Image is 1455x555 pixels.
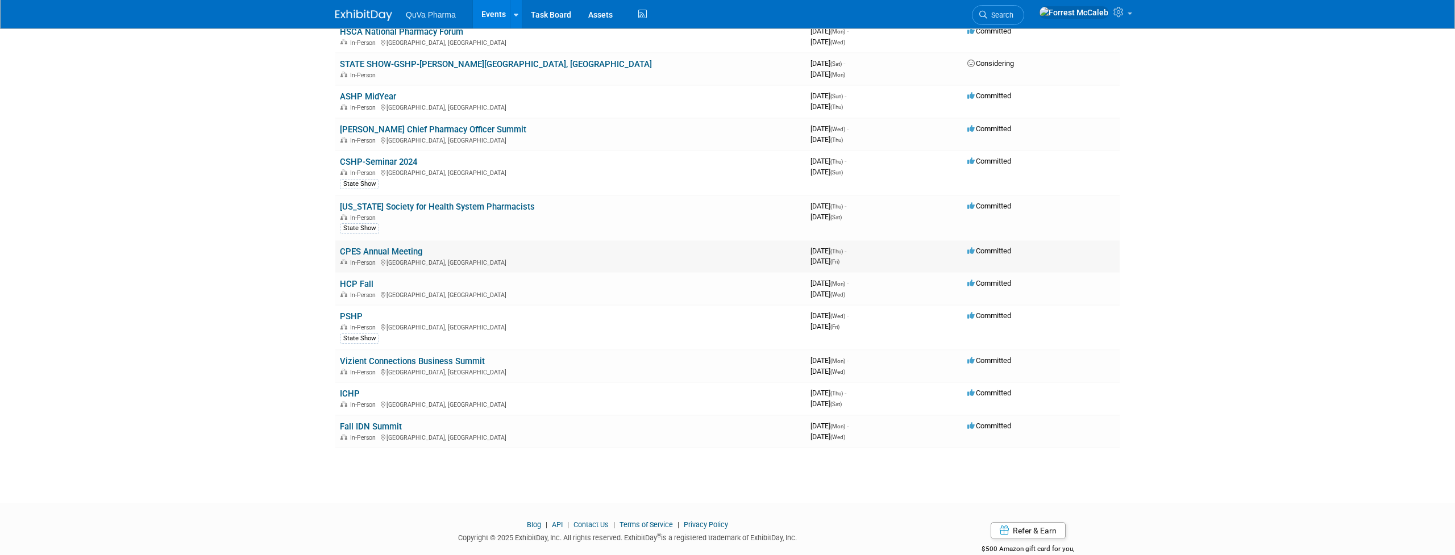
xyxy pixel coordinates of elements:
div: [GEOGRAPHIC_DATA], [GEOGRAPHIC_DATA] [340,135,801,144]
span: [DATE] [810,389,846,397]
span: [DATE] [810,168,843,176]
span: QuVa Pharma [406,10,456,19]
span: [DATE] [810,124,849,133]
img: In-Person Event [340,259,347,265]
span: [DATE] [810,202,846,210]
span: - [847,356,849,365]
a: CSHP-Seminar 2024 [340,157,417,167]
img: In-Person Event [340,39,347,45]
span: Committed [967,202,1011,210]
a: Blog [527,520,541,529]
span: [DATE] [810,37,845,46]
span: Committed [967,422,1011,430]
a: Terms of Service [620,520,673,529]
span: In-Person [350,291,379,299]
a: HSCA National Pharmacy Forum [340,27,463,37]
span: [DATE] [810,311,849,320]
span: (Thu) [830,137,843,143]
span: [DATE] [810,322,839,331]
span: Committed [967,124,1011,133]
img: Forrest McCaleb [1039,6,1109,19]
span: (Thu) [830,104,843,110]
span: (Thu) [830,158,843,165]
div: [GEOGRAPHIC_DATA], [GEOGRAPHIC_DATA] [340,257,801,266]
span: (Mon) [830,358,845,364]
span: [DATE] [810,212,842,221]
img: ExhibitDay [335,10,392,21]
span: - [847,279,849,287]
span: (Sat) [830,401,842,407]
span: In-Person [350,369,379,376]
span: [DATE] [810,27,849,35]
div: State Show [340,223,379,233]
div: [GEOGRAPHIC_DATA], [GEOGRAPHIC_DATA] [340,168,801,177]
div: [GEOGRAPHIC_DATA], [GEOGRAPHIC_DATA] [340,322,801,331]
div: [GEOGRAPHIC_DATA], [GEOGRAPHIC_DATA] [340,102,801,111]
span: In-Person [350,39,379,47]
span: Committed [967,279,1011,287]
a: Privacy Policy [684,520,728,529]
span: [DATE] [810,70,845,78]
span: In-Person [350,214,379,222]
div: Copyright © 2025 ExhibitDay, Inc. All rights reserved. ExhibitDay is a registered trademark of Ex... [335,530,920,543]
div: State Show [340,179,379,189]
span: Committed [967,311,1011,320]
span: Search [987,11,1013,19]
span: [DATE] [810,399,842,408]
span: In-Person [350,401,379,408]
span: - [847,124,849,133]
div: [GEOGRAPHIC_DATA], [GEOGRAPHIC_DATA] [340,37,801,47]
span: | [610,520,618,529]
span: (Sun) [830,93,843,99]
a: CPES Annual Meeting [340,247,422,257]
span: [DATE] [810,257,839,265]
span: (Wed) [830,291,845,298]
span: In-Person [350,434,379,441]
span: In-Person [350,324,379,331]
img: In-Person Event [340,369,347,374]
span: (Mon) [830,72,845,78]
a: Contact Us [573,520,609,529]
span: (Sun) [830,169,843,176]
img: In-Person Event [340,104,347,110]
a: [PERSON_NAME] Chief Pharmacy Officer Summit [340,124,526,135]
span: - [845,247,846,255]
span: [DATE] [810,432,845,441]
span: (Fri) [830,258,839,265]
span: (Mon) [830,28,845,35]
div: State Show [340,333,379,344]
span: Committed [967,247,1011,255]
img: In-Person Event [340,137,347,143]
div: [GEOGRAPHIC_DATA], [GEOGRAPHIC_DATA] [340,290,801,299]
sup: ® [657,532,661,539]
a: Search [972,5,1024,25]
div: [GEOGRAPHIC_DATA], [GEOGRAPHIC_DATA] [340,432,801,441]
img: In-Person Event [340,214,347,220]
span: [DATE] [810,59,845,68]
span: [DATE] [810,157,846,165]
img: In-Person Event [340,291,347,297]
a: Fall IDN Summit [340,422,402,432]
img: In-Person Event [340,72,347,77]
span: - [843,59,845,68]
span: (Sat) [830,61,842,67]
span: (Thu) [830,203,843,210]
span: (Wed) [830,434,845,440]
a: STATE SHOW-GSHP-[PERSON_NAME][GEOGRAPHIC_DATA], [GEOGRAPHIC_DATA] [340,59,652,69]
a: ASHP MidYear [340,91,396,102]
span: | [543,520,550,529]
a: [US_STATE] Society for Health System Pharmacists [340,202,535,212]
span: [DATE] [810,247,846,255]
div: [GEOGRAPHIC_DATA], [GEOGRAPHIC_DATA] [340,399,801,408]
a: Refer & Earn [991,522,1066,539]
span: Committed [967,389,1011,397]
span: - [845,91,846,100]
span: [DATE] [810,279,849,287]
span: - [845,389,846,397]
div: [GEOGRAPHIC_DATA], [GEOGRAPHIC_DATA] [340,367,801,376]
span: Committed [967,91,1011,100]
span: In-Person [350,104,379,111]
span: Committed [967,157,1011,165]
span: (Thu) [830,248,843,254]
a: API [552,520,563,529]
